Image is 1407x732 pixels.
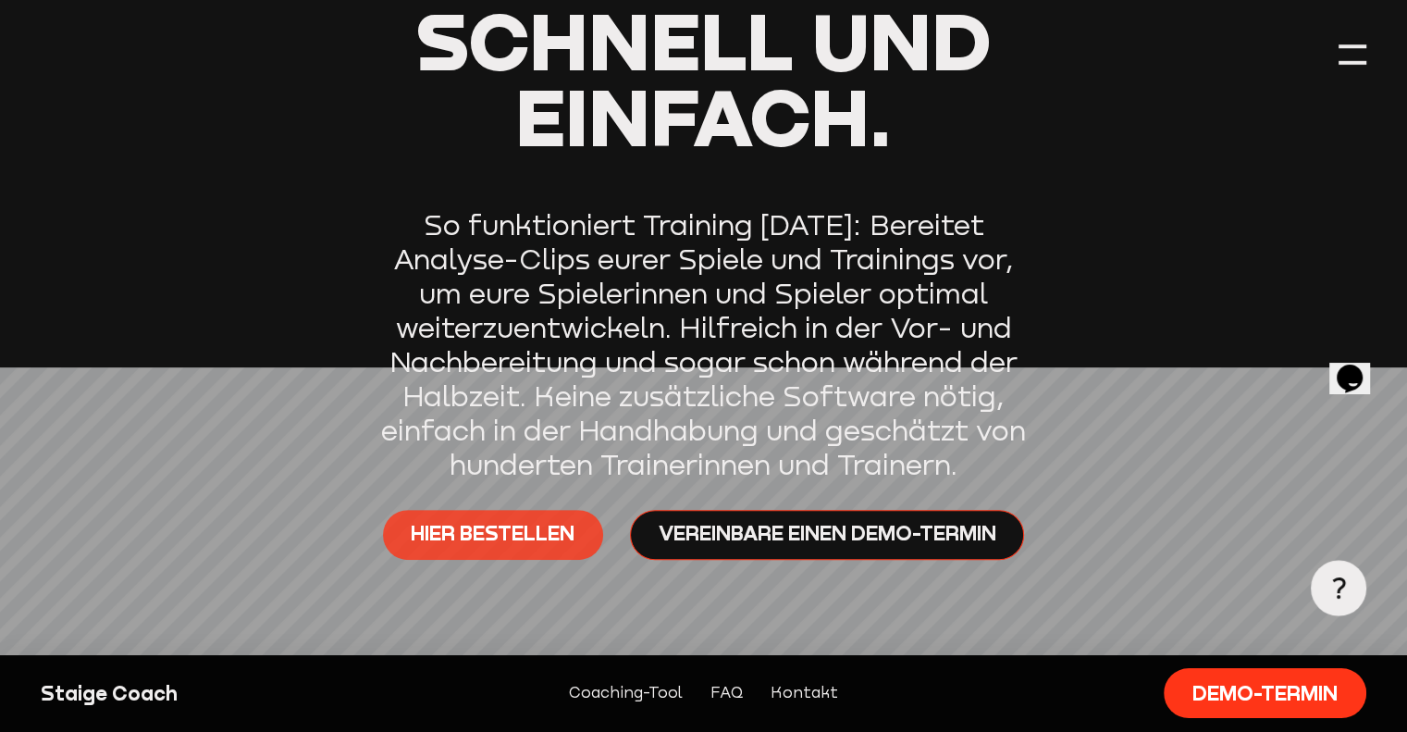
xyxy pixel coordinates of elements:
[1329,339,1388,394] iframe: chat widget
[710,681,743,705] a: FAQ
[771,681,838,705] a: Kontakt
[41,680,356,708] div: Staige Coach
[1164,668,1365,718] a: Demo-Termin
[659,519,996,547] span: Vereinbare einen Demo-Termin
[630,510,1024,560] a: Vereinbare einen Demo-Termin
[569,681,683,705] a: Coaching-Tool
[411,519,574,547] span: Hier bestellen
[377,208,1030,482] p: So funktioniert Training [DATE]: Bereitet Analyse-Clips eurer Spiele und Trainings vor, um eure S...
[383,510,603,560] a: Hier bestellen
